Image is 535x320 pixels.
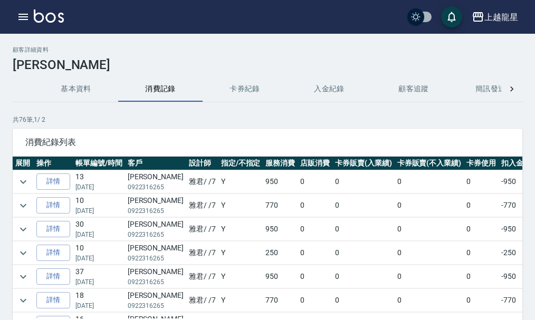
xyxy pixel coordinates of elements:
[34,76,118,102] button: 基本資料
[73,218,125,241] td: 30
[125,194,186,217] td: [PERSON_NAME]
[332,218,395,241] td: 0
[395,265,464,288] td: 0
[464,265,499,288] td: 0
[118,76,203,102] button: 消費記錄
[395,218,464,241] td: 0
[332,265,395,288] td: 0
[73,241,125,265] td: 10
[128,277,184,287] p: 0922316265
[36,173,70,190] a: 詳情
[263,265,298,288] td: 950
[186,289,218,312] td: 雅君 / /7
[73,265,125,288] td: 37
[75,230,122,239] p: [DATE]
[13,57,522,72] h3: [PERSON_NAME]
[218,241,263,265] td: Y
[73,194,125,217] td: 10
[125,241,186,265] td: [PERSON_NAME]
[203,76,287,102] button: 卡券紀錄
[186,241,218,265] td: 雅君 / /7
[13,46,522,53] h2: 顧客詳細資料
[332,170,395,193] td: 0
[441,6,462,27] button: save
[464,241,499,265] td: 0
[499,218,526,241] td: -950
[484,11,518,24] div: 上越龍星
[464,170,499,193] td: 0
[298,241,332,265] td: 0
[332,289,395,312] td: 0
[128,254,184,263] p: 0922316265
[128,301,184,311] p: 0922316265
[15,293,31,308] button: expand row
[263,157,298,170] th: 服務消費
[464,194,499,217] td: 0
[73,289,125,312] td: 18
[186,194,218,217] td: 雅君 / /7
[464,289,499,312] td: 0
[499,170,526,193] td: -950
[75,301,122,311] p: [DATE]
[73,170,125,193] td: 13
[15,174,31,190] button: expand row
[395,241,464,265] td: 0
[36,292,70,308] a: 詳情
[298,157,332,170] th: 店販消費
[186,157,218,170] th: 設計師
[186,265,218,288] td: 雅君 / /7
[13,157,34,170] th: 展開
[15,269,31,285] button: expand row
[499,265,526,288] td: -950
[15,198,31,214] button: expand row
[36,245,70,261] a: 詳情
[263,194,298,217] td: 770
[263,218,298,241] td: 950
[75,254,122,263] p: [DATE]
[332,241,395,265] td: 0
[467,6,522,28] button: 上越龍星
[128,206,184,216] p: 0922316265
[499,241,526,265] td: -250
[15,221,31,237] button: expand row
[263,241,298,265] td: 250
[73,157,125,170] th: 帳單編號/時間
[499,157,526,170] th: 扣入金
[298,170,332,193] td: 0
[298,194,332,217] td: 0
[371,76,456,102] button: 顧客追蹤
[125,170,186,193] td: [PERSON_NAME]
[218,170,263,193] td: Y
[15,245,31,261] button: expand row
[395,289,464,312] td: 0
[218,289,263,312] td: Y
[34,9,64,23] img: Logo
[263,289,298,312] td: 770
[125,218,186,241] td: [PERSON_NAME]
[395,157,464,170] th: 卡券販賣(不入業績)
[218,218,263,241] td: Y
[128,230,184,239] p: 0922316265
[298,265,332,288] td: 0
[218,265,263,288] td: Y
[125,289,186,312] td: [PERSON_NAME]
[125,157,186,170] th: 客戶
[332,157,395,170] th: 卡券販賣(入業績)
[464,218,499,241] td: 0
[125,265,186,288] td: [PERSON_NAME]
[464,157,499,170] th: 卡券使用
[298,289,332,312] td: 0
[298,218,332,241] td: 0
[75,206,122,216] p: [DATE]
[13,115,522,124] p: 共 76 筆, 1 / 2
[499,194,526,217] td: -770
[499,289,526,312] td: -770
[36,268,70,285] a: 詳情
[75,182,122,192] p: [DATE]
[263,170,298,193] td: 950
[75,277,122,287] p: [DATE]
[186,218,218,241] td: 雅君 / /7
[34,157,73,170] th: 操作
[218,194,263,217] td: Y
[287,76,371,102] button: 入金紀錄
